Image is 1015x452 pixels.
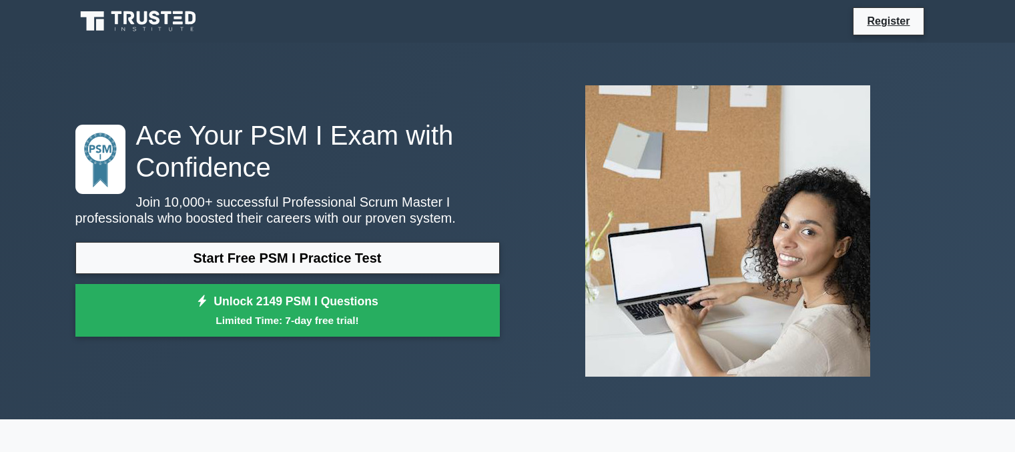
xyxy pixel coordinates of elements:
a: Start Free PSM I Practice Test [75,242,500,274]
a: Register [859,13,918,29]
small: Limited Time: 7-day free trial! [92,313,483,328]
a: Unlock 2149 PSM I QuestionsLimited Time: 7-day free trial! [75,284,500,337]
h1: Ace Your PSM I Exam with Confidence [75,119,500,183]
p: Join 10,000+ successful Professional Scrum Master I professionals who boosted their careers with ... [75,194,500,226]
